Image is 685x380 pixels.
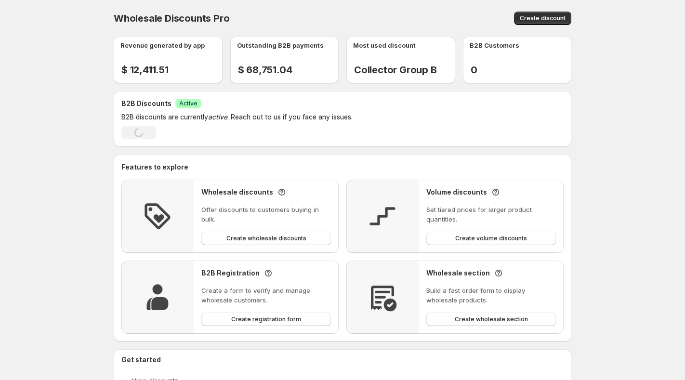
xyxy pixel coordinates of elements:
span: Active [179,100,198,107]
p: Most used discount [353,40,416,50]
h3: Volume discounts [426,187,487,197]
img: Feature Icon [142,201,173,232]
span: Create volume discounts [455,235,527,242]
img: Feature Icon [367,282,398,313]
h2: Get started [121,355,564,365]
h2: $ 68,751.04 [238,64,339,76]
button: Create volume discounts [426,232,556,245]
button: Create discount [514,12,571,25]
p: Set tiered prices for larger product quantities. [426,205,556,224]
p: B2B Customers [470,40,519,50]
em: active [208,113,227,121]
span: Create wholesale discounts [226,235,306,242]
p: Revenue generated by app [120,40,205,50]
span: Create registration form [231,315,301,323]
p: Build a fast order form to display wholesale products. [426,286,556,305]
p: Offer discounts to customers buying in bulk. [201,205,331,224]
h3: Wholesale section [426,268,490,278]
p: B2B discounts are currently . Reach out to us if you face any issues. [121,112,506,122]
span: Create wholesale section [455,315,528,323]
h2: Features to explore [121,162,564,172]
h3: Wholesale discounts [201,187,273,197]
span: Create discount [520,14,566,22]
button: Create wholesale discounts [201,232,331,245]
span: Wholesale Discounts Pro [114,13,229,24]
p: Outstanding B2B payments [237,40,324,50]
h3: B2B Registration [201,268,260,278]
button: Create registration form [201,313,331,326]
h2: Collector Group B [354,64,455,76]
p: Create a form to verify and manage wholesale customers. [201,286,331,305]
h2: $ 12,411.51 [121,64,223,76]
button: Create wholesale section [426,313,556,326]
img: Feature Icon [367,201,398,232]
h2: B2B Discounts [121,99,171,108]
h2: 0 [471,64,572,76]
img: Feature Icon [142,282,173,313]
